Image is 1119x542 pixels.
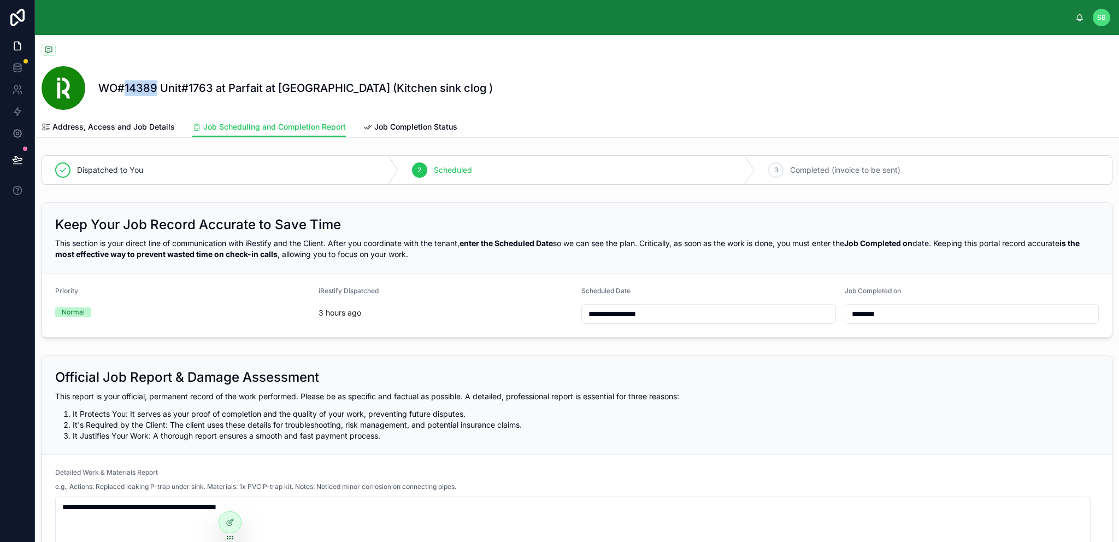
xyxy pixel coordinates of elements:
h2: Official Job Report & Damage Assessment [55,369,319,386]
span: Scheduled [434,165,472,176]
span: Completed (invoice to be sent) [790,165,900,176]
div: Normal [62,307,85,317]
a: Address, Access and Job Details [42,117,175,139]
h1: WO#14389 Unit#1763 at Parfait at [GEOGRAPHIC_DATA] (Kitchen sink clog ) [98,80,493,96]
span: Job Completed on [845,287,901,295]
span: SB [1097,13,1106,22]
span: 2 [417,166,421,174]
span: Priority [55,287,78,295]
li: It Justifies Your Work: A thorough report ensures a smooth and fast payment process. [73,430,1099,441]
span: Job Completion Status [374,121,457,132]
li: It Protects You: It serves as your proof of completion and the quality of your work, preventing f... [73,409,1099,419]
h2: Keep Your Job Record Accurate to Save Time [55,216,341,234]
span: e.g., Actions: Replaced leaking P-trap under sink. Materials: 1x PVC P-trap kit. Notes: Noticed m... [55,482,456,491]
p: 3 hours ago [319,307,361,318]
p: This report is your official, permanent record of the work performed. Please be as specific and f... [55,391,1099,402]
span: Job Scheduling and Completion Report [203,121,346,132]
strong: Job Completed on [844,238,912,248]
span: Scheduled Date [581,287,631,295]
span: This section is your direct line of communication with iRestify and the Client. After you coordin... [55,238,1080,259]
span: Address, Access and Job Details [52,121,175,132]
a: Job Scheduling and Completion Report [192,117,346,138]
li: It's Required by the Client: The client uses these details for troubleshooting, risk management, ... [73,419,1099,430]
span: Detailed Work & Materials Report [55,468,158,476]
div: scrollable content [53,15,1075,20]
span: iRestify Dispatched [319,287,379,295]
a: Job Completion Status [363,117,457,139]
strong: enter the Scheduled Date [460,238,553,248]
span: 3 [774,166,778,174]
span: Dispatched to You [77,165,143,176]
